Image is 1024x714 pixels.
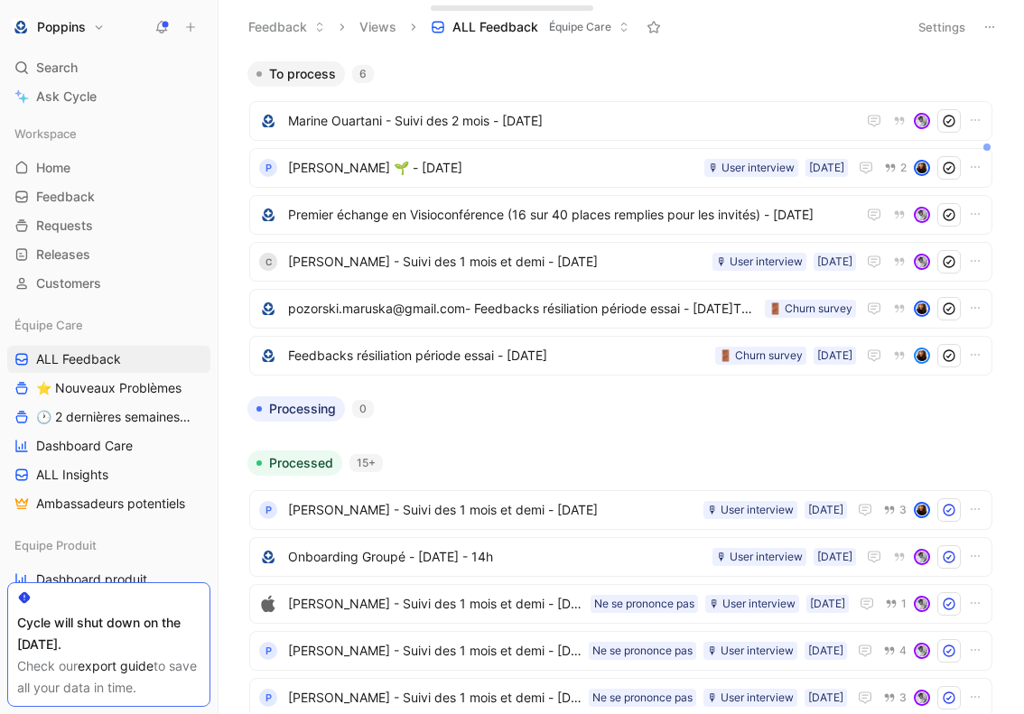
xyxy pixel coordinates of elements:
[288,499,696,521] span: [PERSON_NAME] - Suivi des 1 mois et demi - [DATE]
[716,548,803,566] div: 🎙 User interview
[594,595,694,613] div: Ne se prononce pas
[247,396,345,422] button: Processing
[916,691,928,704] img: avatar
[808,689,843,707] div: [DATE]
[880,500,910,520] button: 3
[36,570,147,589] span: Dashboard produit
[249,148,992,188] a: P[PERSON_NAME] 🌱 - [DATE][DATE]🎙 User interview2avatar
[709,595,796,613] div: 🎙 User interview
[549,18,611,36] span: Équipe Care
[880,641,910,661] button: 4
[249,242,992,282] a: c[PERSON_NAME] - Suivi des 1 mois et demi - [DATE][DATE]🎙 User interviewavatar
[7,154,210,181] a: Home
[36,408,191,426] span: 🕐 2 dernières semaines - Occurences
[707,642,794,660] div: 🎙 User interview
[707,501,794,519] div: 🎙 User interview
[7,432,210,459] a: Dashboard Care
[352,65,374,83] div: 6
[900,162,907,173] span: 2
[288,640,582,662] span: [PERSON_NAME] - Suivi des 1 mois et demi - [DATE]
[259,642,277,660] div: P
[452,18,538,36] span: ALL Feedback
[269,400,336,418] span: Processing
[7,14,109,40] button: PoppinsPoppins
[916,162,928,174] img: avatar
[249,490,992,530] a: P[PERSON_NAME] - Suivi des 1 mois et demi - [DATE][DATE]🎙 User interview3avatar
[881,594,910,614] button: 1
[249,289,992,329] a: logopozorski.maruska@gmail.com- Feedbacks résiliation période essai - [DATE]T13:04:42Z🚪 Churn sur...
[259,501,277,519] div: P
[916,302,928,315] img: avatar
[259,548,277,566] img: logo
[719,347,803,365] div: 🚪 Churn survey
[910,14,973,40] button: Settings
[14,316,83,334] span: Équipe Care
[809,159,844,177] div: [DATE]
[7,83,210,110] a: Ask Cycle
[36,217,93,235] span: Requests
[259,689,277,707] div: P
[269,65,336,83] span: To process
[916,598,928,610] img: avatar
[36,379,182,397] span: ⭐ Nouveaux Problèmes
[12,18,30,36] img: Poppins
[249,631,992,671] a: P[PERSON_NAME] - Suivi des 1 mois et demi - [DATE][DATE]🎙 User interviewNe se prononce pas4avatar
[7,375,210,402] a: ⭐ Nouveaux Problèmes
[7,270,210,297] a: Customers
[352,400,374,418] div: 0
[899,692,907,703] span: 3
[7,566,210,593] a: Dashboard produit
[7,311,210,517] div: Équipe CareALL Feedback⭐ Nouveaux Problèmes🕐 2 dernières semaines - OccurencesDashboard CareALL I...
[716,253,803,271] div: 🎙 User interview
[592,642,693,660] div: Ne se prononce pas
[7,532,210,559] div: Equipe Produit
[249,336,992,376] a: logoFeedbacks résiliation période essai - [DATE][DATE]🚪 Churn surveyavatar
[880,688,910,708] button: 3
[7,120,210,147] div: Workspace
[901,598,907,609] span: 1
[36,437,133,455] span: Dashboard Care
[916,115,928,127] img: avatar
[249,537,992,577] a: logoOnboarding Groupé - [DATE] - 14h[DATE]🎙 User interviewavatar
[916,504,928,516] img: avatar
[17,612,200,655] div: Cycle will shut down on the [DATE].
[351,14,405,41] button: Views
[899,645,907,656] span: 4
[37,19,86,35] h1: Poppins
[349,454,383,472] div: 15+
[7,183,210,210] a: Feedback
[808,501,843,519] div: [DATE]
[7,461,210,488] a: ALL Insights
[817,548,852,566] div: [DATE]
[707,689,794,707] div: 🎙 User interview
[916,644,928,657] img: avatar
[17,655,200,699] div: Check our to save all your data in time.
[247,61,345,87] button: To process
[288,298,758,320] span: pozorski.maruska@gmail.com- Feedbacks résiliation période essai - [DATE]T13:04:42Z
[288,204,856,226] span: Premier échange en Visioconférence (16 sur 40 places remplies pour les invités) - [DATE]
[249,101,992,141] a: logoMarine Ouartani - Suivi des 2 mois - [DATE]avatar
[288,345,708,366] span: Feedbacks résiliation période essai - [DATE]
[78,658,154,673] a: export guide
[916,209,928,221] img: avatar
[288,687,582,709] span: [PERSON_NAME] - Suivi des 1 mois et demi - [DATE]
[592,689,693,707] div: Ne se prononce pas
[259,206,277,224] img: logo
[36,495,185,513] span: Ambassadeurs potentiels
[288,157,697,179] span: [PERSON_NAME] 🌱 - [DATE]
[810,595,845,613] div: [DATE]
[7,403,210,431] a: 🕐 2 dernières semaines - Occurences
[259,595,277,613] img: logo
[7,346,210,373] a: ALL Feedback
[288,110,856,132] span: Marine Ouartani - Suivi des 2 mois - [DATE]
[7,241,210,268] a: Releases
[14,536,97,554] span: Equipe Produit
[249,584,992,624] a: logo[PERSON_NAME] - Suivi des 1 mois et demi - [DATE][DATE]🎙 User interviewNe se prononce pas1avatar
[7,212,210,239] a: Requests
[36,86,97,107] span: Ask Cycle
[708,159,795,177] div: 🎙 User interview
[259,112,277,130] img: logo
[269,454,333,472] span: Processed
[240,396,1001,436] div: Processing0
[288,593,583,615] span: [PERSON_NAME] - Suivi des 1 mois et demi - [DATE]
